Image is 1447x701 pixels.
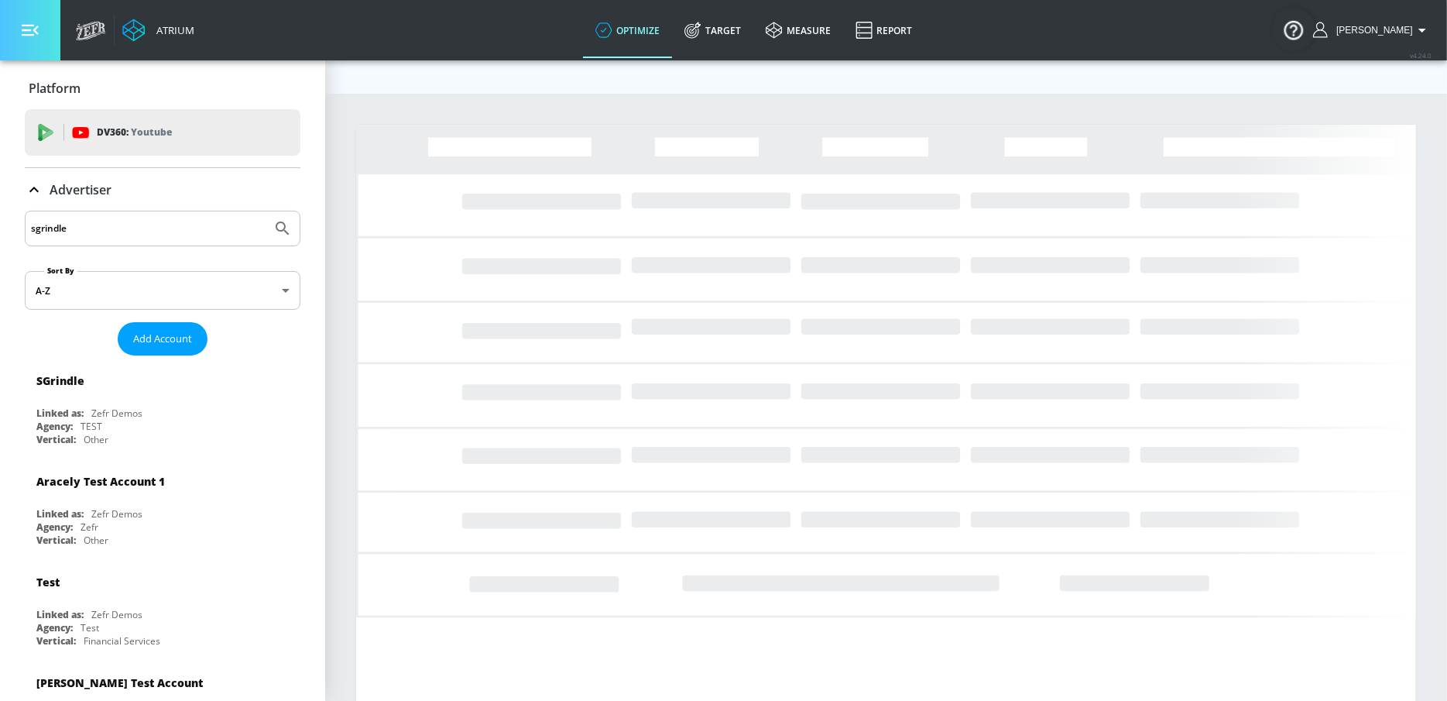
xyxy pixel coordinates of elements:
div: TestLinked as:Zefr DemosAgency:TestVertical:Financial Services [25,563,300,651]
p: DV360: [97,124,172,141]
div: SGrindleLinked as:Zefr DemosAgency:TESTVertical:Other [25,362,300,450]
div: Test [36,575,60,589]
div: Zefr Demos [91,407,142,420]
div: TEST [81,420,102,433]
div: Agency: [36,521,73,534]
div: Platform [25,67,300,110]
div: Zefr Demos [91,608,142,621]
div: DV360: Youtube [25,109,300,156]
div: Vertical: [36,433,76,446]
div: Agency: [36,621,73,634]
div: Other [84,534,108,547]
div: Agency: [36,420,73,433]
span: v 4.24.0 [1410,51,1432,60]
div: Financial Services [84,634,160,648]
button: Add Account [118,322,207,356]
div: Linked as: [36,407,84,420]
p: Platform [29,80,81,97]
div: Aracely Test Account 1Linked as:Zefr DemosAgency:ZefrVertical:Other [25,462,300,551]
div: Other [84,433,108,446]
div: [PERSON_NAME] Test Account [36,675,203,690]
button: Open Resource Center [1272,8,1315,51]
div: Zefr Demos [91,507,142,521]
a: measure [753,2,843,58]
a: Target [672,2,753,58]
label: Sort By [44,266,77,276]
div: SGrindle [36,373,84,388]
button: Submit Search [266,211,300,246]
div: Advertiser [25,168,300,211]
div: Zefr [81,521,98,534]
a: optimize [583,2,672,58]
div: Vertical: [36,534,76,547]
a: Report [843,2,924,58]
p: Youtube [131,124,172,140]
div: A-Z [25,271,300,310]
p: Advertiser [50,181,111,198]
input: Search by name [31,218,266,239]
div: Atrium [150,23,194,37]
div: Vertical: [36,634,76,648]
span: Add Account [133,330,192,348]
a: Atrium [122,19,194,42]
div: Linked as: [36,507,84,521]
span: login as: sarah.grindle@zefr.com [1330,25,1413,36]
div: Test [81,621,99,634]
div: Linked as: [36,608,84,621]
button: [PERSON_NAME] [1313,21,1432,40]
div: Aracely Test Account 1 [36,474,165,489]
